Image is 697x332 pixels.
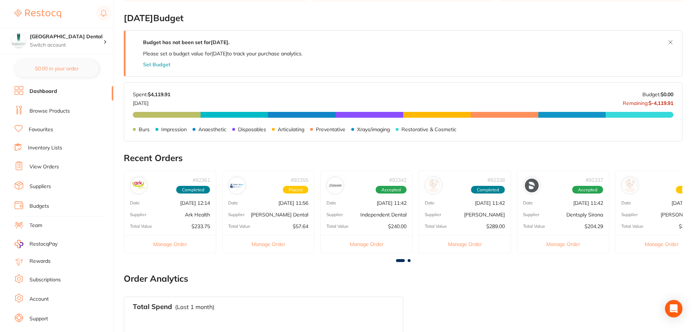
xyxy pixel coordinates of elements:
[15,5,61,22] a: Restocq Logo
[29,276,61,284] a: Subscriptions
[29,108,70,115] a: Browse Products
[133,303,172,311] h3: Total Spend
[475,200,505,206] p: [DATE] 11:42
[124,274,682,284] h2: Order Analytics
[278,126,304,132] p: Articulating
[623,97,673,106] p: Remaining:
[523,212,539,217] p: Supplier
[389,177,407,183] p: # 92342
[621,224,643,229] p: Total Value
[230,179,244,192] img: Erskine Dental
[293,223,308,229] p: $57.64
[29,296,49,303] a: Account
[360,212,407,218] p: Independent Dental
[148,91,170,98] strong: $4,119.91
[143,51,302,56] p: Please set a budget value for [DATE] to track your purchase analytics.
[180,200,210,206] p: [DATE] 12:14
[185,212,210,218] p: Ark Health
[621,200,631,206] p: Date
[29,315,48,323] a: Support
[161,126,187,132] p: Impression
[222,235,314,253] button: Manage Order
[29,258,51,265] a: Rewards
[29,88,57,95] a: Dashboard
[29,241,58,248] span: RestocqPay
[377,200,407,206] p: [DATE] 11:42
[388,223,407,229] p: $240.00
[228,212,245,217] p: Supplier
[193,177,210,183] p: # 92361
[525,179,539,192] img: Dentsply Sirona
[572,186,603,194] span: Accepted
[401,126,456,132] p: Restorative & Cosmetic
[29,126,53,133] a: Favourites
[278,200,308,206] p: [DATE] 11:56
[132,179,146,192] img: Ark Health
[198,126,226,132] p: Anaesthetic
[29,203,49,210] a: Budgets
[283,186,308,194] span: Placed
[661,91,673,98] strong: $0.00
[228,200,238,206] p: Date
[139,126,150,132] p: Burs
[649,100,673,106] strong: $-4,119.91
[29,222,42,229] a: Team
[425,200,435,206] p: Date
[15,240,23,248] img: RestocqPay
[621,212,638,217] p: Supplier
[321,235,412,253] button: Manage Order
[176,186,210,194] span: Completed
[425,212,441,217] p: Supplier
[29,183,51,190] a: Suppliers
[427,179,440,192] img: Adam Dental
[228,224,250,229] p: Total Value
[30,42,103,49] p: Switch account
[30,33,103,40] h4: Capalaba Park Dental
[133,91,170,97] p: Spent:
[523,224,545,229] p: Total Value
[124,235,216,253] button: Manage Order
[124,13,682,23] h2: [DATE] Budget
[143,39,229,46] strong: Budget has not been set for [DATE] .
[15,9,61,18] img: Restocq Logo
[143,62,170,67] button: Set Budget
[15,60,99,77] button: $0.00 in your order
[29,163,59,171] a: View Orders
[623,179,637,192] img: Henry Schein Halas
[251,212,308,218] p: [PERSON_NAME] Dental
[419,235,511,253] button: Manage Order
[191,223,210,229] p: $233.75
[573,200,603,206] p: [DATE] 11:42
[326,200,336,206] p: Date
[486,223,505,229] p: $289.00
[15,240,58,248] a: RestocqPay
[291,177,308,183] p: # 92355
[357,126,390,132] p: Xrays/imaging
[316,126,345,132] p: Preventative
[175,304,214,310] p: (Last 1 month)
[471,186,505,194] span: Completed
[376,186,407,194] span: Accepted
[326,224,349,229] p: Total Value
[130,200,140,206] p: Date
[326,212,343,217] p: Supplier
[133,97,170,106] p: [DATE]
[238,126,266,132] p: Disposables
[11,34,26,48] img: Capalaba Park Dental
[130,212,146,217] p: Supplier
[642,91,673,97] p: Budget:
[425,224,447,229] p: Total Value
[124,153,682,163] h2: Recent Orders
[487,177,505,183] p: # 92338
[585,223,603,229] p: $204.29
[28,144,62,152] a: Inventory Lists
[665,300,682,317] div: Open Intercom Messenger
[586,177,603,183] p: # 92337
[523,200,533,206] p: Date
[130,224,152,229] p: Total Value
[328,179,342,192] img: Independent Dental
[464,212,505,218] p: [PERSON_NAME]
[517,235,609,253] button: Manage Order
[566,212,603,218] p: Dentsply Sirona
